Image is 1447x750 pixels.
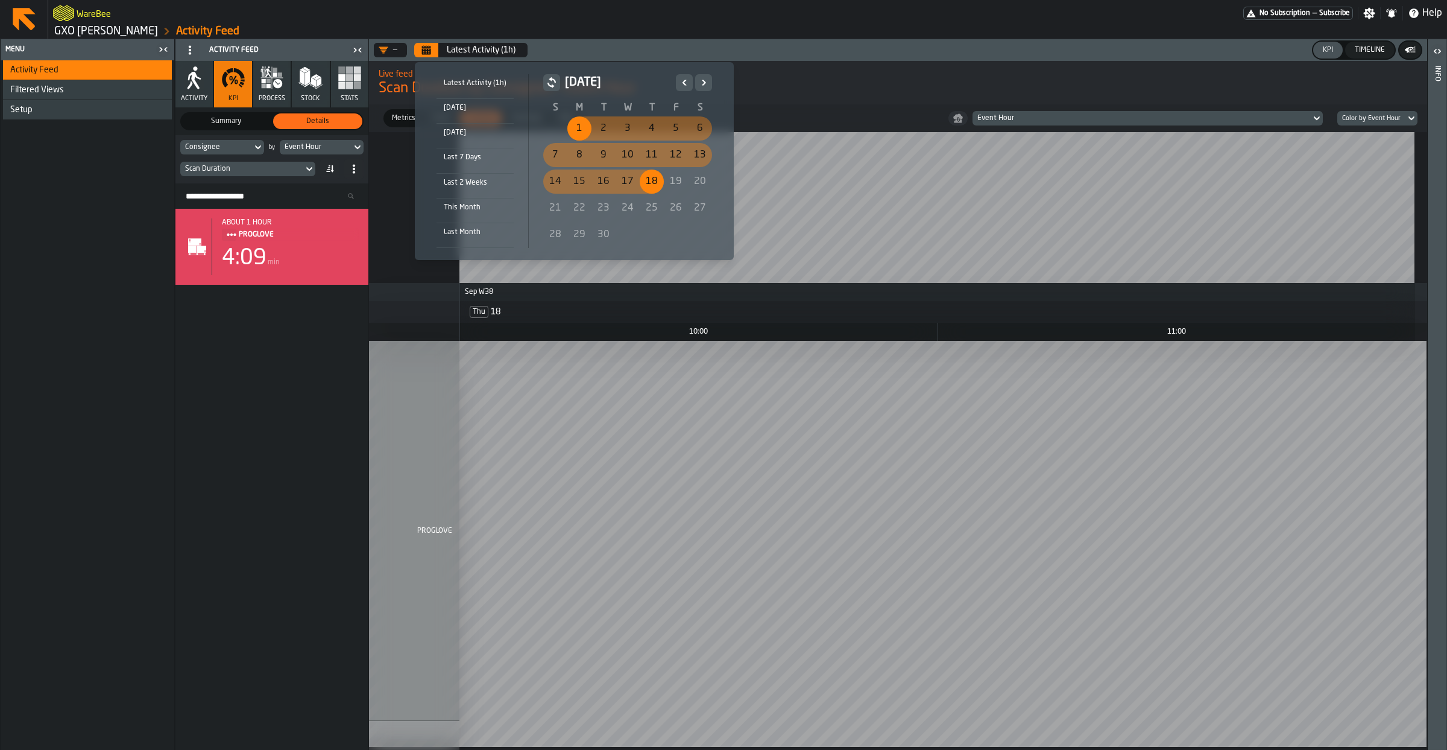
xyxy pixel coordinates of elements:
[591,170,616,194] div: 16
[591,101,616,115] th: T
[567,196,591,220] div: Monday, September 22, 2025
[664,170,688,194] div: 19
[664,116,688,141] div: Friday, September 5, 2025 selected
[664,196,688,220] div: Friday, September 26, 2025
[437,126,514,139] div: [DATE]
[567,170,591,194] div: 15
[616,196,640,220] div: 24
[437,226,514,239] div: Last Month
[688,101,712,115] th: S
[591,196,616,220] div: Tuesday, September 23, 2025
[591,143,616,167] div: 9
[616,170,640,194] div: 17
[543,196,567,220] div: Sunday, September 21, 2025
[543,196,567,220] div: 21
[688,170,712,194] div: 20
[640,116,664,141] div: Thursday, September 4, 2025 selected
[640,116,664,141] div: 4
[688,116,712,141] div: Saturday, September 6, 2025 selected
[567,116,591,141] div: 1
[616,116,640,141] div: Wednesday, September 3, 2025 selected
[567,223,591,247] div: Monday, September 29, 2025
[616,196,640,220] div: Wednesday, September 24, 2025
[543,223,567,247] div: Sunday, September 28, 2025
[676,74,693,91] button: Previous
[616,143,640,167] div: 10
[688,116,712,141] div: 6
[616,170,640,194] div: Wednesday, September 17, 2025 selected
[688,170,712,194] div: Saturday, September 20, 2025
[616,143,640,167] div: Wednesday, September 10, 2025 selected
[543,74,560,91] button: button-
[567,196,591,220] div: 22
[591,116,616,141] div: 2
[688,143,712,167] div: Saturday, September 13, 2025 selected
[664,143,688,167] div: Friday, September 12, 2025 selected
[567,116,591,141] div: Monday, September 1, 2025 selected
[664,116,688,141] div: 5
[640,196,664,220] div: Thursday, September 25, 2025
[543,143,567,167] div: Sunday, September 7, 2025 selected
[567,143,591,167] div: Monday, September 8, 2025 selected
[664,170,688,194] div: Friday, September 19, 2025
[591,116,616,141] div: Tuesday, September 2, 2025 selected
[616,101,640,115] th: W
[664,196,688,220] div: 26
[567,223,591,247] div: 29
[567,143,591,167] div: 8
[591,143,616,167] div: Tuesday, September 9, 2025 selected
[543,170,567,194] div: Sunday, September 14, 2025 selected
[543,170,567,194] div: 14
[437,101,514,115] div: [DATE]
[591,223,616,247] div: Tuesday, September 30, 2025
[565,74,671,91] h2: [DATE]
[591,170,616,194] div: Tuesday, September 16, 2025 selected
[543,101,567,115] th: S
[437,176,514,189] div: Last 2 Weeks
[640,170,664,194] div: 18
[543,74,712,248] div: September 2025
[543,223,567,247] div: 28
[640,196,664,220] div: 25
[567,170,591,194] div: Monday, September 15, 2025 selected
[543,143,567,167] div: 7
[437,151,514,164] div: Last 7 Days
[640,101,664,115] th: T
[688,143,712,167] div: 13
[664,143,688,167] div: 12
[695,74,712,91] button: Next
[688,196,712,220] div: 27
[437,201,514,214] div: This Month
[437,77,514,90] div: Latest Activity (1h)
[688,196,712,220] div: Saturday, September 27, 2025
[591,196,616,220] div: 23
[640,143,664,167] div: Thursday, September 11, 2025 selected
[664,101,688,115] th: F
[543,101,712,248] table: September 2025
[640,170,664,194] div: Today, Thursday, September 18, 2025 selected, Last available date
[616,116,640,141] div: 3
[591,223,616,247] div: 30
[640,143,664,167] div: 11
[424,72,724,250] div: Select date range Select date range
[567,101,591,115] th: M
